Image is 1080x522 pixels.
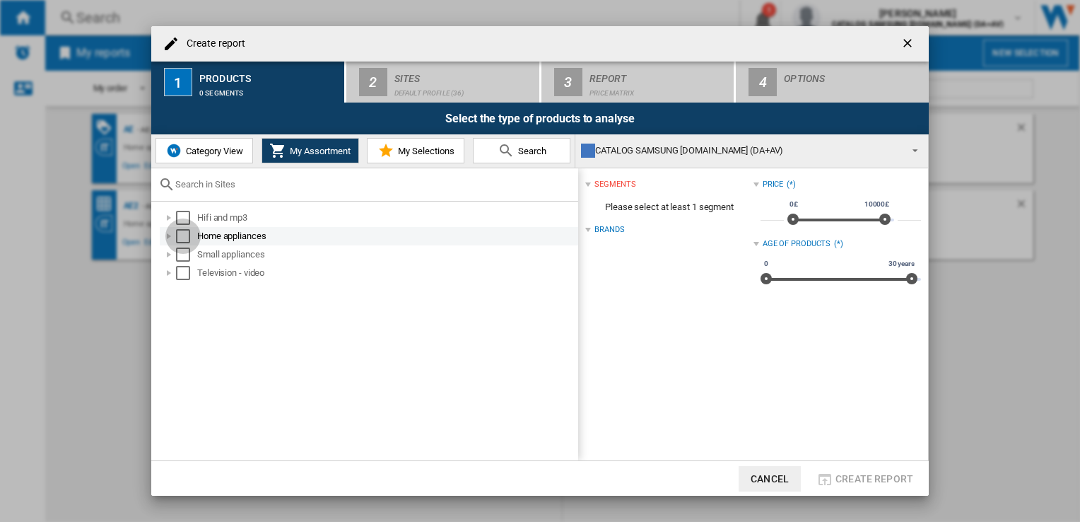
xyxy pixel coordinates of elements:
[197,229,576,243] div: Home appliances
[589,67,729,82] div: Report
[900,36,917,53] ng-md-icon: getI18NText('BUTTONS.CLOSE_DIALOG')
[763,179,784,190] div: Price
[176,248,197,262] md-checkbox: Select
[749,68,777,96] div: 4
[394,82,534,97] div: Default profile (36)
[554,68,582,96] div: 3
[197,266,576,280] div: Television - video
[199,67,339,82] div: Products
[763,238,831,250] div: Age of products
[182,146,243,156] span: Category View
[835,473,913,485] span: Create report
[812,466,917,492] button: Create report
[262,138,359,163] button: My Assortment
[581,141,900,161] div: CATALOG SAMSUNG [DOMAIN_NAME] (DA+AV)
[176,266,197,280] md-checkbox: Select
[197,211,576,225] div: Hifi and mp3
[515,146,546,156] span: Search
[155,138,253,163] button: Category View
[541,62,736,103] button: 3 Report Price Matrix
[180,37,245,51] h4: Create report
[199,82,339,97] div: 0 segments
[151,62,346,103] button: 1 Products 0 segments
[359,68,387,96] div: 2
[594,179,635,190] div: segments
[762,258,770,269] span: 0
[151,103,929,134] div: Select the type of products to analyse
[176,229,197,243] md-checkbox: Select
[895,30,923,58] button: getI18NText('BUTTONS.CLOSE_DIALOG')
[787,199,800,210] span: 0£
[197,248,576,262] div: Small appliances
[165,142,182,159] img: wiser-icon-blue.png
[176,211,197,225] md-checkbox: Select
[862,199,891,210] span: 10000£
[594,224,624,236] div: Brands
[739,466,801,492] button: Cancel
[886,258,917,269] span: 30 years
[394,146,454,156] span: My Selections
[346,62,541,103] button: 2 Sites Default profile (36)
[164,68,192,96] div: 1
[175,179,571,190] input: Search in Sites
[286,146,351,156] span: My Assortment
[394,67,534,82] div: Sites
[589,82,729,97] div: Price Matrix
[585,194,753,221] span: Please select at least 1 segment
[473,138,570,163] button: Search
[784,67,923,82] div: Options
[736,62,929,103] button: 4 Options
[367,138,464,163] button: My Selections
